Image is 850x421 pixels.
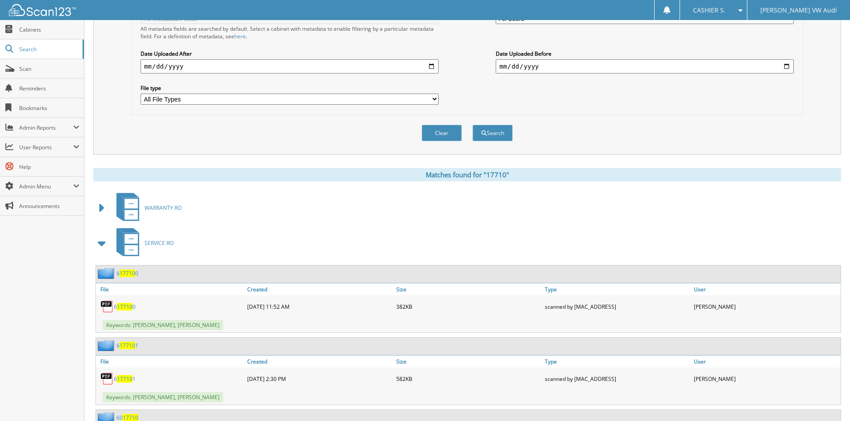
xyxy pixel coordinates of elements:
span: Keywords: [PERSON_NAME], [PERSON_NAME] [103,392,223,402]
a: here [234,33,246,40]
span: Announcements [19,202,79,210]
a: Created [245,283,394,295]
a: Size [394,356,543,368]
a: File [96,356,245,368]
button: Search [473,125,513,141]
a: Type [543,283,692,295]
img: folder2.png [98,340,116,351]
span: Admin Menu [19,183,73,190]
span: 17710 [117,375,133,383]
div: scanned by [MAC_ADDRESS] [543,370,692,388]
a: 6177100 [114,303,136,311]
span: User Reports [19,143,73,151]
span: Help [19,163,79,171]
span: Search [19,45,78,53]
div: 582KB [394,370,543,388]
img: folder2.png [98,268,116,279]
a: WARRANTY RO [111,190,182,225]
img: PDF.png [100,300,114,313]
a: User [692,356,841,368]
button: Clear [422,125,462,141]
a: Created [245,356,394,368]
label: File type [141,84,439,92]
a: 6177100 [116,270,138,277]
input: end [496,59,794,74]
a: SERVICE RO [111,225,174,261]
div: [DATE] 2:30 PM [245,370,394,388]
span: 17710 [120,270,135,277]
div: scanned by [MAC_ADDRESS] [543,298,692,315]
span: CASHIER S. [693,8,726,13]
span: SERVICE RO [145,239,174,247]
span: Reminders [19,85,79,92]
img: PDF.png [100,372,114,385]
span: Cabinets [19,26,79,33]
span: Scan [19,65,79,73]
div: [DATE] 11:52 AM [245,298,394,315]
span: Keywords: [PERSON_NAME], [PERSON_NAME] [103,320,223,330]
a: 6177101 [114,375,136,383]
span: [PERSON_NAME] VW Audi [760,8,837,13]
label: Date Uploaded After [141,50,439,57]
img: scan123-logo-white.svg [9,4,76,16]
span: Bookmarks [19,104,79,112]
span: 17710 [120,342,135,349]
a: File [96,283,245,295]
span: 17710 [117,303,133,311]
label: Date Uploaded Before [496,50,794,57]
a: 6177101 [116,342,138,349]
div: [PERSON_NAME] [692,370,841,388]
div: 382KB [394,298,543,315]
span: Admin Reports [19,124,73,131]
a: Type [543,356,692,368]
span: WARRANTY RO [145,204,182,212]
div: Matches found for "17710" [93,168,841,181]
div: All metadata fields are searched by default. Select a cabinet with metadata to enable filtering b... [141,25,439,40]
a: Size [394,283,543,295]
div: [PERSON_NAME] [692,298,841,315]
input: start [141,59,439,74]
a: User [692,283,841,295]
